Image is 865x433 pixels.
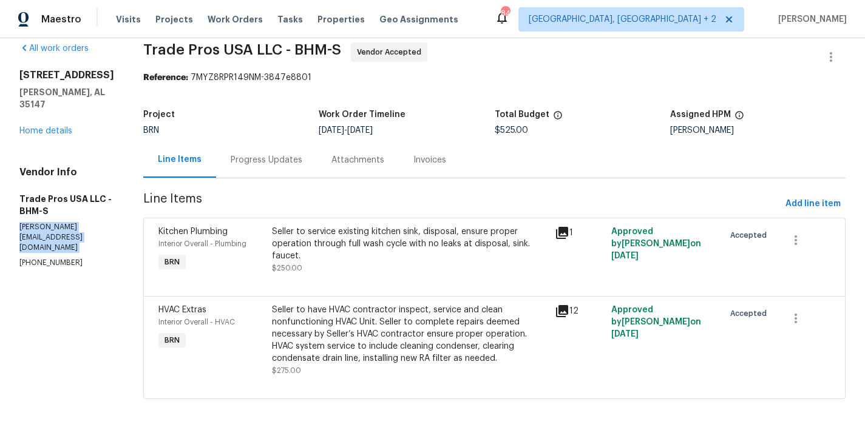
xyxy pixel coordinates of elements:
span: [DATE] [611,330,639,338]
span: Maestro [41,13,81,25]
h5: Project [143,110,175,119]
span: Interior Overall - Plumbing [158,240,246,247]
span: BRN [160,334,185,346]
span: The total cost of line items that have been proposed by Opendoor. This sum includes line items th... [553,110,563,126]
span: Add line item [785,196,841,212]
span: Kitchen Plumbing [158,227,228,236]
span: Vendor Accepted [357,46,426,58]
span: [PERSON_NAME] [773,13,847,25]
span: [GEOGRAPHIC_DATA], [GEOGRAPHIC_DATA] + 2 [529,13,716,25]
b: Reference: [143,73,188,82]
span: Interior Overall - HVAC [158,318,235,326]
p: [PHONE_NUMBER] [19,258,114,268]
h5: Work Order Timeline [319,110,405,119]
span: Accepted [730,307,772,320]
a: All work orders [19,44,89,53]
div: 1 [555,226,604,240]
span: $525.00 [495,126,528,135]
div: Progress Updates [231,154,302,166]
span: Approved by [PERSON_NAME] on [611,306,701,338]
span: Geo Assignments [379,13,458,25]
span: [DATE] [611,252,639,260]
h5: Trade Pros USA LLC - BHM-S [19,193,114,217]
span: Work Orders [208,13,263,25]
h4: Vendor Info [19,166,114,178]
span: Projects [155,13,193,25]
button: Add line item [781,193,846,215]
p: [PERSON_NAME][EMAIL_ADDRESS][DOMAIN_NAME] [19,222,114,253]
div: 84 [501,7,509,19]
span: Accepted [730,229,772,241]
span: Visits [116,13,141,25]
h5: Total Budget [495,110,549,119]
div: Seller to service existing kitchen sink, disposal, ensure proper operation through full wash cycl... [272,226,548,262]
span: [DATE] [347,126,373,135]
div: [PERSON_NAME] [670,126,846,135]
div: Invoices [413,154,446,166]
span: Approved by [PERSON_NAME] on [611,227,701,260]
span: BRN [160,256,185,268]
div: Attachments [331,154,384,166]
span: Properties [317,13,365,25]
span: HVAC Extras [158,306,206,314]
span: BRN [143,126,159,135]
span: Line Items [143,193,781,215]
span: Tasks [277,15,303,24]
h5: [PERSON_NAME], AL 35147 [19,86,114,110]
span: $275.00 [272,367,301,374]
span: The hpm assigned to this work order. [734,110,744,126]
span: $250.00 [272,264,302,272]
span: Trade Pros USA LLC - BHM-S [143,42,341,57]
div: 12 [555,304,604,318]
a: Home details [19,127,72,135]
span: - [319,126,373,135]
div: Seller to have HVAC contractor inspect, service and clean nonfunctioning HVAC Unit. Seller to com... [272,304,548,364]
div: Line Items [158,153,202,166]
div: 7MYZ8RPR149NM-3847e8801 [143,72,846,84]
h5: Assigned HPM [670,110,731,119]
span: [DATE] [319,126,344,135]
h2: [STREET_ADDRESS] [19,69,114,81]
